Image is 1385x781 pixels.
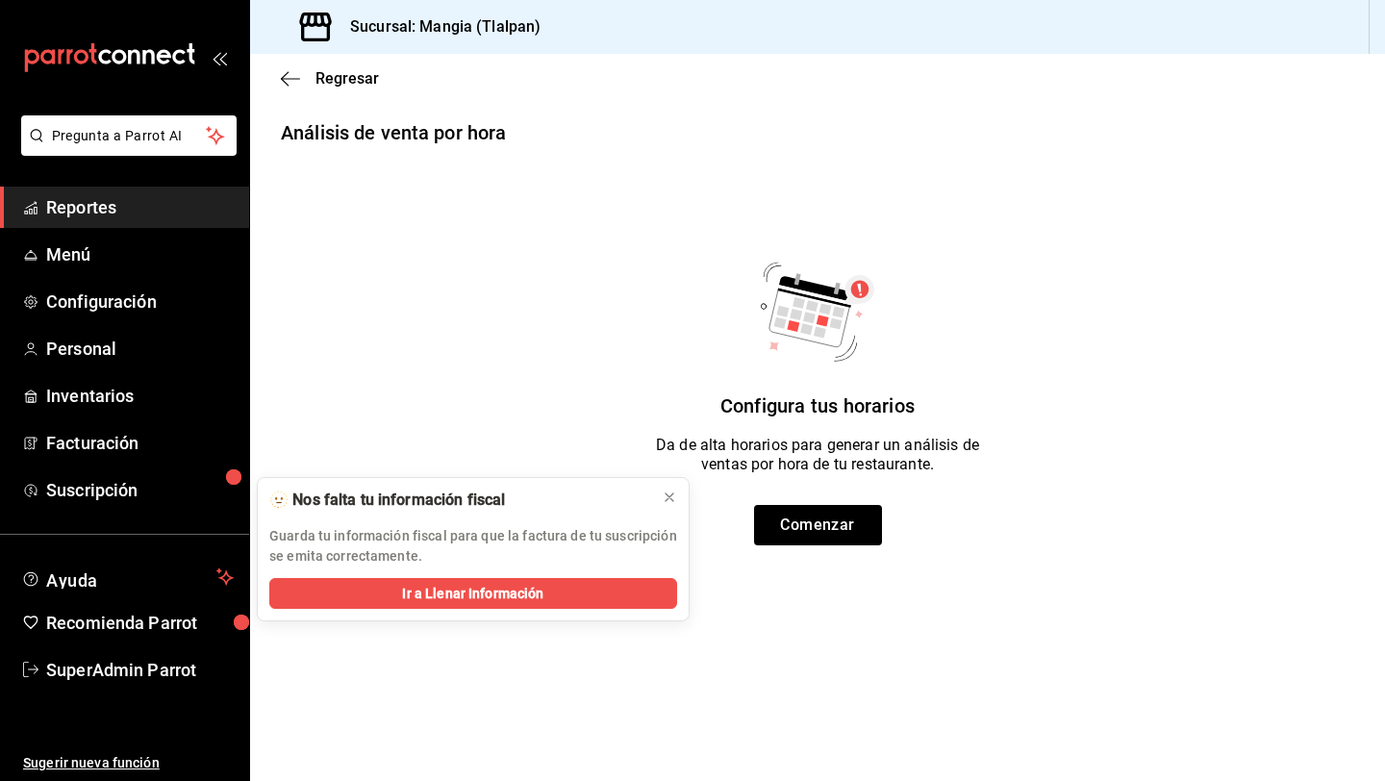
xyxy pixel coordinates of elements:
span: Regresar [315,69,379,88]
h3: Sucursal: Mangia (Tlalpan) [335,15,541,38]
span: Recomienda Parrot [46,610,234,636]
button: open_drawer_menu [212,50,227,65]
button: Comenzar [754,505,882,545]
span: Suscripción [46,477,234,503]
div: Análisis de venta por hora [281,118,506,147]
span: Menú [46,241,234,267]
p: Guarda tu información fiscal para que la factura de tu suscripción se emita correctamente. [269,526,677,567]
div: 🫥 Nos falta tu información fiscal [269,490,646,511]
span: Facturación [46,430,234,456]
button: Regresar [281,69,379,88]
span: Personal [46,336,234,362]
p: Configura tus horarios [720,391,915,420]
span: Configuración [46,289,234,315]
span: SuperAdmin Parrot [46,657,234,683]
span: Pregunta a Parrot AI [52,126,207,146]
span: Reportes [46,194,234,220]
button: Ir a Llenar Información [269,578,677,609]
button: Pregunta a Parrot AI [21,115,237,156]
p: Da de alta horarios para generar un análisis de ventas por hora de tu restaurante. [656,436,979,474]
span: Ayuda [46,566,209,589]
span: Ir a Llenar Información [402,584,543,604]
span: Inventarios [46,383,234,409]
a: Pregunta a Parrot AI [13,139,237,160]
span: Sugerir nueva función [23,753,234,773]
